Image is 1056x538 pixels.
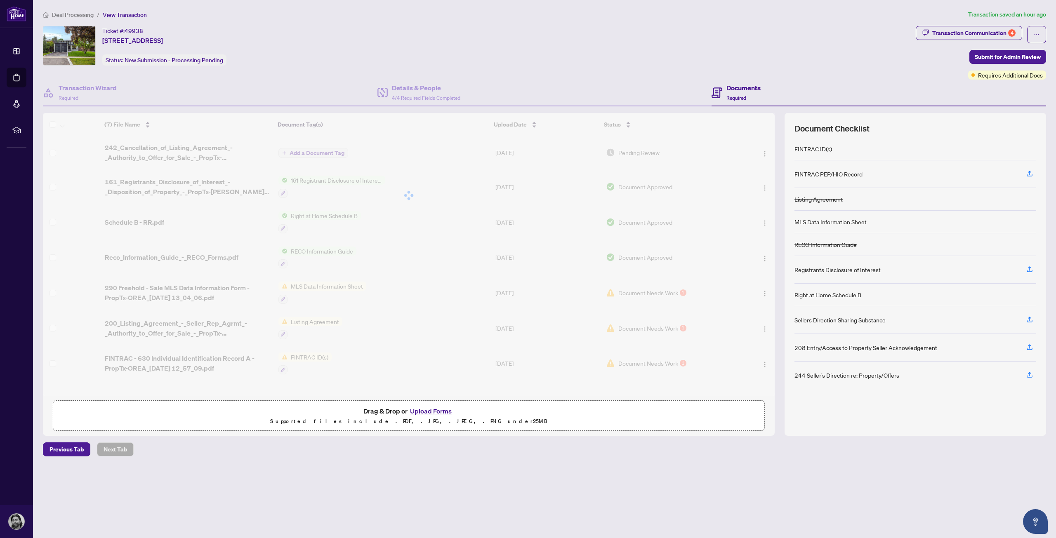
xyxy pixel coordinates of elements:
[932,26,1016,40] div: Transaction Communication
[7,6,26,21] img: logo
[969,50,1046,64] button: Submit for Admin Review
[794,217,867,226] div: MLS Data Information Sheet
[916,26,1022,40] button: Transaction Communication4
[125,56,223,64] span: New Submission - Processing Pending
[9,514,24,529] img: Profile Icon
[59,95,78,101] span: Required
[1023,509,1048,534] button: Open asap
[968,10,1046,19] article: Transaction saved an hour ago
[975,50,1041,63] span: Submit for Admin Review
[794,144,832,153] div: FINTRAC ID(s)
[794,265,881,274] div: Registrants Disclosure of Interest
[97,10,99,19] li: /
[408,406,454,416] button: Upload Forms
[726,83,761,93] h4: Documents
[52,11,94,19] span: Deal Processing
[794,240,857,249] div: RECO Information Guide
[794,343,937,352] div: 208 Entry/Access to Property Seller Acknowledgement
[794,123,870,134] span: Document Checklist
[43,12,49,18] span: home
[363,406,454,416] span: Drag & Drop or
[125,27,143,35] span: 49938
[59,83,117,93] h4: Transaction Wizard
[43,26,95,65] img: IMG-W12359547_1.jpg
[978,70,1043,80] span: Requires Additional Docs
[58,416,759,426] p: Supported files include .PDF, .JPG, .JPEG, .PNG under 25 MB
[794,195,843,204] div: Listing Agreement
[103,11,147,19] span: View Transaction
[53,401,764,431] span: Drag & Drop orUpload FormsSupported files include .PDF, .JPG, .JPEG, .PNG under25MB
[726,95,746,101] span: Required
[794,371,899,380] div: 244 Seller’s Direction re: Property/Offers
[102,54,226,66] div: Status:
[102,35,163,45] span: [STREET_ADDRESS]
[1034,32,1039,38] span: ellipsis
[49,443,84,456] span: Previous Tab
[794,290,861,299] div: Right at Home Schedule B
[392,95,460,101] span: 4/4 Required Fields Completed
[43,442,90,456] button: Previous Tab
[794,169,863,179] div: FINTRAC PEP/HIO Record
[97,442,134,456] button: Next Tab
[794,315,886,324] div: Sellers Direction Sharing Substance
[392,83,460,93] h4: Details & People
[102,26,143,35] div: Ticket #:
[1008,29,1016,37] div: 4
